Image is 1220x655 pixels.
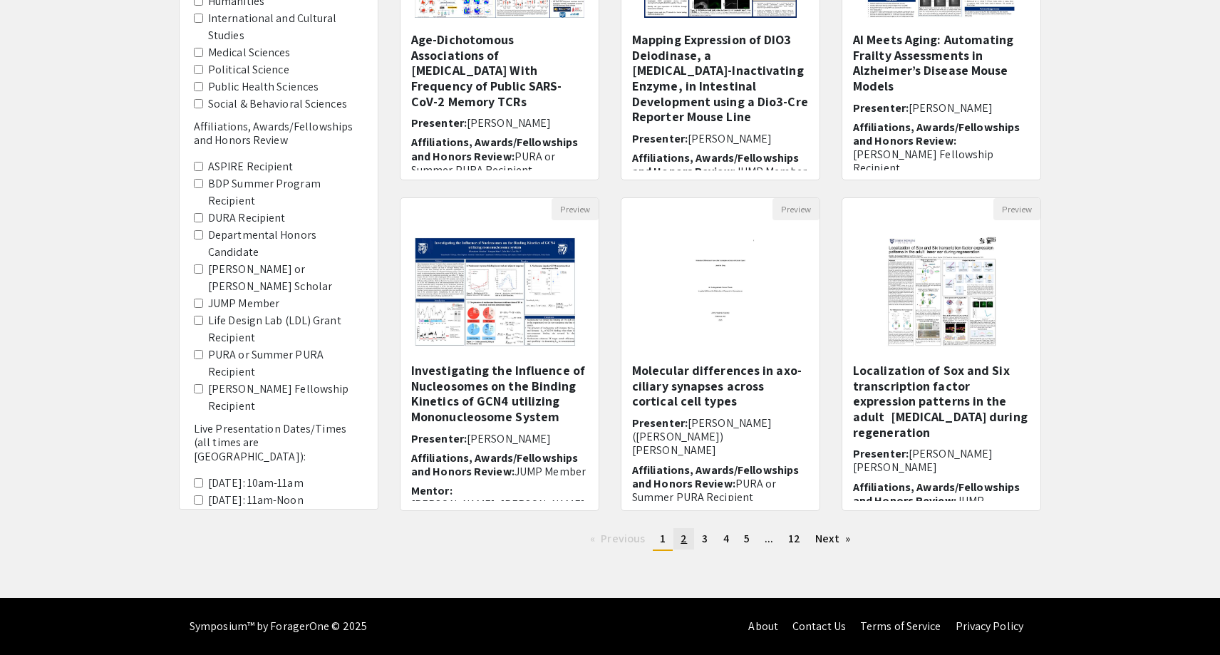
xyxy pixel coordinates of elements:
[208,96,347,113] label: Social & Behavioral Sciences
[860,619,941,634] a: Terms of Service
[632,416,809,458] h6: Presenter:
[467,115,551,130] span: [PERSON_NAME]
[660,531,666,546] span: 1
[788,531,800,546] span: 12
[662,220,779,363] img: <p><span style="background-color: transparent; color: rgb(0, 0, 0);">Molecular differences in axo...
[411,363,588,424] h5: Investigating the Influence of Nucleosomes on the Binding Kinetics of GCN4 utilizing Mononucleoso...
[208,509,296,526] label: [DATE]: 1pm-2pm
[853,32,1030,93] h5: AI Meets Aging: Automating Frailty Assessments in Alzheimer’s Disease Mouse Models
[632,132,809,145] h6: Presenter:
[208,78,319,96] label: Public Health Sciences
[208,492,304,509] label: [DATE]: 11am-Noon
[400,223,599,361] img: <p>Investigating the Influence of Nucleosomes on the Binding Kinetics of GCN4 utilizing Mononucle...
[411,116,588,130] h6: Presenter:
[208,295,279,312] label: JUMP Member
[702,531,708,546] span: 3
[632,150,799,179] span: Affiliations, Awards/Fellowships and Honors Review:
[688,131,772,146] span: [PERSON_NAME]
[632,32,809,125] h5: Mapping Expression of DIO3 Deiodinase, a [MEDICAL_DATA]-Inactivating Enzyme, in Intestinal Develo...
[993,198,1040,220] button: Preview
[190,598,367,655] div: Symposium™ by ForagerOne © 2025
[853,447,1030,474] h6: Presenter:
[11,591,61,644] iframe: Chat
[909,100,993,115] span: [PERSON_NAME]
[208,312,363,346] label: Life Design Lab (LDL) Grant Recipient
[208,175,363,210] label: BDP Summer Program Recipient
[956,619,1023,634] a: Privacy Policy
[411,450,578,479] span: Affiliations, Awards/Fellowships and Honors Review:
[601,531,645,546] span: Previous
[723,531,729,546] span: 4
[744,531,750,546] span: 5
[853,101,1030,115] h6: Presenter:
[748,619,778,634] a: About
[208,227,363,261] label: Departmental Honors Candidate
[208,210,285,227] label: DURA Recipient
[621,197,820,511] div: Open Presentation <p><span style="background-color: transparent; color: rgb(0, 0, 0);">Molecular ...
[400,528,1041,551] ul: Pagination
[632,416,772,458] span: [PERSON_NAME] ([PERSON_NAME]) [PERSON_NAME]
[400,197,599,511] div: Open Presentation <p>Investigating the Influence of Nucleosomes on the Binding Kinetics of GCN4 u...
[632,363,809,409] h5: Molecular differences in axo-ciliary synapses across cortical cell types
[853,147,993,175] span: [PERSON_NAME] Fellowship Recipient
[208,346,363,381] label: PURA or Summer PURA Recipient
[853,120,1020,148] span: Affiliations, Awards/Fellowships and Honors Review:
[208,381,363,415] label: [PERSON_NAME] Fellowship Recipient
[411,149,556,177] span: PURA or Summer PURA Recipient
[411,483,453,498] span: Mentor:
[681,531,687,546] span: 2
[411,135,578,163] span: Affiliations, Awards/Fellowships and Honors Review:
[515,464,586,479] span: JUMP Member
[467,431,551,446] span: [PERSON_NAME]
[853,220,1029,363] img: <p><strong style="background-color: transparent; color: rgb(0, 0, 0);">Localization of Sox and Si...
[194,422,363,463] h6: Live Presentation Dates/Times (all times are [GEOGRAPHIC_DATA]):
[632,476,777,505] span: PURA or Summer PURA Recipient
[208,261,363,295] label: [PERSON_NAME] or [PERSON_NAME] Scholar
[552,198,599,220] button: Preview
[853,363,1030,440] h5: Localization of Sox and Six transcription factor expression patterns in the adult [MEDICAL_DATA] ...
[208,44,291,61] label: Medical Sciences
[208,475,304,492] label: [DATE]: 10am-11am
[411,432,588,445] h6: Presenter:
[808,528,857,550] a: Next page
[772,198,820,220] button: Preview
[208,61,289,78] label: Political Science
[194,120,363,147] h6: Affiliations, Awards/Fellowships and Honors Review
[632,463,799,491] span: Affiliations, Awards/Fellowships and Honors Review:
[842,197,1041,511] div: Open Presentation <p><strong style="background-color: transparent; color: rgb(0, 0, 0);">Localiza...
[411,32,588,109] h5: Age-Dichotomous Associations of [MEDICAL_DATA] With Frequency of Public SARS-CoV-2 Memory TCRs
[735,164,807,179] span: JUMP Member
[208,158,294,175] label: ASPIRE Recipient
[765,531,773,546] span: ...
[853,446,993,475] span: [PERSON_NAME] [PERSON_NAME]
[792,619,846,634] a: Contact Us
[853,480,1020,508] span: Affiliations, Awards/Fellowships and Honors Review:
[411,497,588,511] p: [PERSON_NAME], [PERSON_NAME]
[208,10,363,44] label: International and Cultural Studies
